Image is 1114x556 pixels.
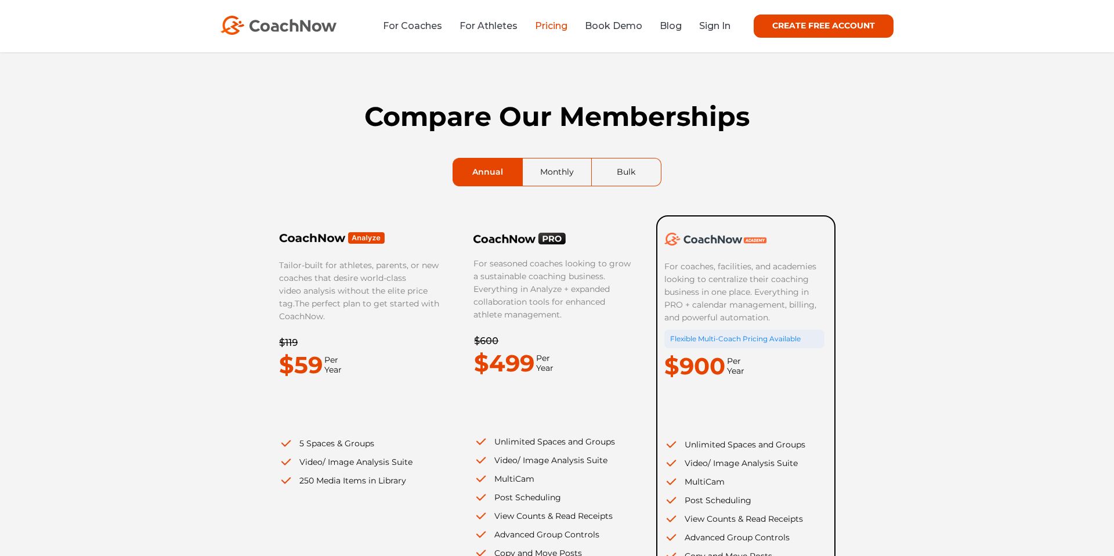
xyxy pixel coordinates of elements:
[664,399,809,424] iframe: Embedded CTA
[664,348,725,384] p: $900
[474,345,534,381] p: $499
[279,456,440,468] li: Video/ Image Analysis Suite
[664,233,766,245] img: CoachNow Academy Logo
[279,260,439,309] span: Tailor-built for athletes, parents, or new coaches that desire world-class video analysis without...
[664,457,824,470] li: Video/ Image Analysis Suite
[725,356,744,376] span: Per Year
[664,512,824,525] li: View Counts & Read Receipts
[664,330,824,348] div: Flexible Multi-Coach Pricing Available
[460,20,518,31] a: For Athletes
[473,232,566,245] img: CoachNow PRO Logo Black
[592,158,661,186] a: Bulk
[279,337,298,348] del: $119
[474,510,634,522] li: View Counts & Read Receipts
[383,20,442,31] a: For Coaches
[585,20,642,31] a: Book Demo
[323,355,342,375] span: Per Year
[699,20,730,31] a: Sign In
[660,20,682,31] a: Blog
[279,232,385,244] img: Frame
[453,158,522,186] a: Annual
[534,353,554,373] span: Per Year
[474,396,619,421] iframe: Embedded CTA
[474,472,634,485] li: MultiCam
[279,437,440,450] li: 5 Spaces & Groups
[474,528,634,541] li: Advanced Group Controls
[279,474,440,487] li: 250 Media Items in Library
[474,454,634,467] li: Video/ Image Analysis Suite
[279,398,424,423] iframe: Embedded CTA
[523,158,591,186] a: Monthly
[754,15,894,38] a: CREATE FREE ACCOUNT
[664,438,824,451] li: Unlimited Spaces and Groups
[664,261,819,323] span: For coaches, facilities, and academies looking to centralize their coaching business in one place...
[220,16,337,35] img: CoachNow Logo
[474,491,634,504] li: Post Scheduling
[535,20,567,31] a: Pricing
[278,101,835,132] h1: Compare Our Memberships
[664,531,824,544] li: Advanced Group Controls
[664,475,824,488] li: MultiCam
[474,435,634,448] li: Unlimited Spaces and Groups
[279,298,439,322] span: The perfect plan to get started with CoachNow.
[279,347,323,383] p: $59
[473,257,634,321] p: For seasoned coaches looking to grow a sustainable coaching business. Everything in Analyze + exp...
[474,335,498,346] del: $600
[664,494,824,507] li: Post Scheduling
